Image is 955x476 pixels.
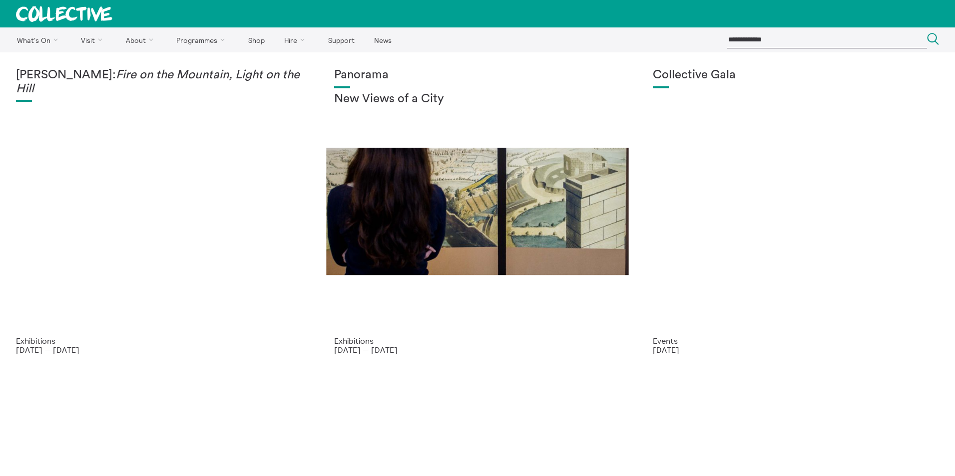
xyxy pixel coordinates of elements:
h1: Panorama [334,68,620,82]
a: Support [319,27,363,52]
p: Exhibitions [16,336,302,345]
p: [DATE] — [DATE] [16,345,302,354]
a: About [117,27,166,52]
em: Fire on the Mountain, Light on the Hill [16,69,300,95]
a: Hire [276,27,318,52]
a: Shop [239,27,273,52]
a: News [365,27,400,52]
p: Exhibitions [334,336,620,345]
a: Collective Gala 2023. Image credit Sally Jubb. Collective Gala Events [DATE] [637,52,955,370]
p: [DATE] — [DATE] [334,345,620,354]
a: What's On [8,27,70,52]
a: Collective Panorama June 2025 small file 8 Panorama New Views of a City Exhibitions [DATE] — [DATE] [318,52,636,370]
h1: [PERSON_NAME]: [16,68,302,96]
h2: New Views of a City [334,92,620,106]
h1: Collective Gala [653,68,939,82]
p: [DATE] [653,345,939,354]
a: Visit [72,27,115,52]
p: Events [653,336,939,345]
a: Programmes [168,27,238,52]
